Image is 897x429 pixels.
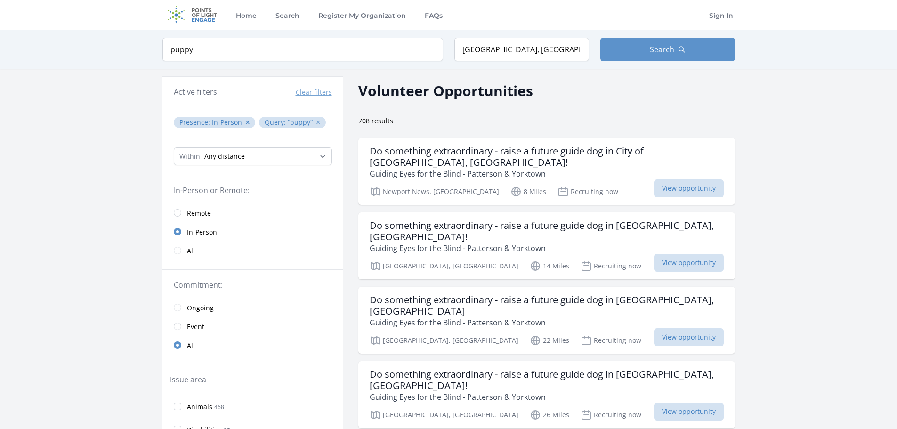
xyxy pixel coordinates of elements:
p: Recruiting now [558,186,618,197]
span: View opportunity [654,328,724,346]
p: [GEOGRAPHIC_DATA], [GEOGRAPHIC_DATA] [370,409,518,421]
span: Event [187,322,204,332]
legend: In-Person or Remote: [174,185,332,196]
p: Recruiting now [581,335,641,346]
span: 468 [214,403,224,411]
p: Guiding Eyes for the Blind - Patterson & Yorktown [370,168,724,179]
a: Remote [162,203,343,222]
span: View opportunity [654,403,724,421]
p: [GEOGRAPHIC_DATA], [GEOGRAPHIC_DATA] [370,260,518,272]
button: Clear filters [296,88,332,97]
h3: Active filters [174,86,217,97]
h3: Do something extraordinary - raise a future guide dog in [GEOGRAPHIC_DATA], [GEOGRAPHIC_DATA]! [370,220,724,243]
legend: Issue area [170,374,206,385]
a: Ongoing [162,298,343,317]
h2: Volunteer Opportunities [358,80,533,101]
input: Location [454,38,589,61]
q: puppy [288,118,313,127]
legend: Commitment: [174,279,332,291]
p: 8 Miles [510,186,546,197]
a: All [162,336,343,355]
span: View opportunity [654,254,724,272]
span: View opportunity [654,179,724,197]
a: All [162,241,343,260]
button: Search [600,38,735,61]
span: Search [650,44,674,55]
span: All [187,246,195,256]
a: Do something extraordinary - raise a future guide dog in [GEOGRAPHIC_DATA], [GEOGRAPHIC_DATA] Gui... [358,287,735,354]
p: Guiding Eyes for the Blind - Patterson & Yorktown [370,243,724,254]
p: [GEOGRAPHIC_DATA], [GEOGRAPHIC_DATA] [370,335,518,346]
a: Do something extraordinary - raise a future guide dog in [GEOGRAPHIC_DATA], [GEOGRAPHIC_DATA]! Gu... [358,361,735,428]
span: 708 results [358,116,393,125]
p: Newport News, [GEOGRAPHIC_DATA] [370,186,499,197]
span: In-Person [187,227,217,237]
span: Ongoing [187,303,214,313]
a: Do something extraordinary - raise a future guide dog in [GEOGRAPHIC_DATA], [GEOGRAPHIC_DATA]! Gu... [358,212,735,279]
h3: Do something extraordinary - raise a future guide dog in [GEOGRAPHIC_DATA], [GEOGRAPHIC_DATA] [370,294,724,317]
span: Animals [187,402,212,412]
span: In-Person [212,118,242,127]
p: Recruiting now [581,409,641,421]
h3: Do something extraordinary - raise a future guide dog in [GEOGRAPHIC_DATA], [GEOGRAPHIC_DATA]! [370,369,724,391]
span: Presence : [179,118,212,127]
p: 14 Miles [530,260,569,272]
span: All [187,341,195,350]
a: Do something extraordinary - raise a future guide dog in City of [GEOGRAPHIC_DATA], [GEOGRAPHIC_D... [358,138,735,205]
button: ✕ [315,118,321,127]
a: Event [162,317,343,336]
select: Search Radius [174,147,332,165]
h3: Do something extraordinary - raise a future guide dog in City of [GEOGRAPHIC_DATA], [GEOGRAPHIC_D... [370,146,724,168]
input: Keyword [162,38,443,61]
p: 22 Miles [530,335,569,346]
p: Guiding Eyes for the Blind - Patterson & Yorktown [370,391,724,403]
p: Guiding Eyes for the Blind - Patterson & Yorktown [370,317,724,328]
button: ✕ [245,118,251,127]
p: 26 Miles [530,409,569,421]
a: In-Person [162,222,343,241]
span: Query : [265,118,288,127]
input: Animals 468 [174,403,181,410]
span: Remote [187,209,211,218]
p: Recruiting now [581,260,641,272]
